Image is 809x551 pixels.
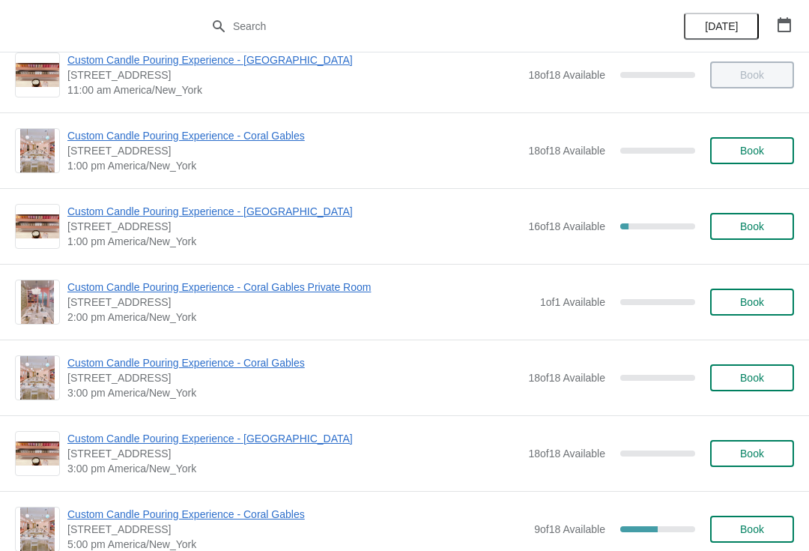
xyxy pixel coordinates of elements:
[528,448,605,460] span: 18 of 18 Available
[705,20,738,32] span: [DATE]
[67,295,533,310] span: [STREET_ADDRESS]
[20,129,55,172] img: Custom Candle Pouring Experience - Coral Gables | 154 Giralda Avenue, Coral Gables, FL, USA | 1:0...
[21,280,54,324] img: Custom Candle Pouring Experience - Coral Gables Private Room | 154 Giralda Avenue, Coral Gables, ...
[684,13,759,40] button: [DATE]
[232,13,607,40] input: Search
[740,296,764,308] span: Book
[528,372,605,384] span: 18 of 18 Available
[67,204,521,219] span: Custom Candle Pouring Experience - [GEOGRAPHIC_DATA]
[16,63,59,88] img: Custom Candle Pouring Experience - Fort Lauderdale | 914 East Las Olas Boulevard, Fort Lauderdale...
[67,280,533,295] span: Custom Candle Pouring Experience - Coral Gables Private Room
[710,137,794,164] button: Book
[67,522,527,537] span: [STREET_ADDRESS]
[20,356,55,400] img: Custom Candle Pouring Experience - Coral Gables | 154 Giralda Avenue, Coral Gables, FL, USA | 3:0...
[740,372,764,384] span: Book
[67,52,521,67] span: Custom Candle Pouring Experience - [GEOGRAPHIC_DATA]
[67,431,521,446] span: Custom Candle Pouring Experience - [GEOGRAPHIC_DATA]
[67,370,521,385] span: [STREET_ADDRESS]
[67,446,521,461] span: [STREET_ADDRESS]
[710,364,794,391] button: Book
[67,461,521,476] span: 3:00 pm America/New_York
[67,507,527,522] span: Custom Candle Pouring Experience - Coral Gables
[740,145,764,157] span: Book
[710,289,794,316] button: Book
[67,355,521,370] span: Custom Candle Pouring Experience - Coral Gables
[67,310,533,325] span: 2:00 pm America/New_York
[67,67,521,82] span: [STREET_ADDRESS]
[740,220,764,232] span: Book
[67,143,521,158] span: [STREET_ADDRESS]
[528,145,605,157] span: 18 of 18 Available
[20,508,55,551] img: Custom Candle Pouring Experience - Coral Gables | 154 Giralda Avenue, Coral Gables, FL, USA | 5:0...
[16,214,59,239] img: Custom Candle Pouring Experience - Fort Lauderdale | 914 East Las Olas Boulevard, Fort Lauderdale...
[67,219,521,234] span: [STREET_ADDRESS]
[740,523,764,535] span: Book
[67,385,521,400] span: 3:00 pm America/New_York
[534,523,605,535] span: 9 of 18 Available
[67,82,521,97] span: 11:00 am America/New_York
[67,158,521,173] span: 1:00 pm America/New_York
[540,296,605,308] span: 1 of 1 Available
[528,220,605,232] span: 16 of 18 Available
[710,516,794,543] button: Book
[67,128,521,143] span: Custom Candle Pouring Experience - Coral Gables
[16,442,59,466] img: Custom Candle Pouring Experience - Fort Lauderdale | 914 East Las Olas Boulevard, Fort Lauderdale...
[528,69,605,81] span: 18 of 18 Available
[710,213,794,240] button: Book
[740,448,764,460] span: Book
[710,440,794,467] button: Book
[67,234,521,249] span: 1:00 pm America/New_York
